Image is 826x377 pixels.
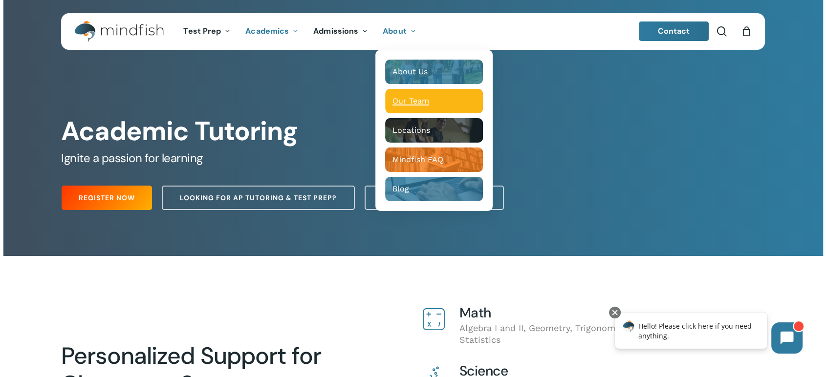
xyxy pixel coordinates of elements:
span: Looking for AP Tutoring & Test Prep? [180,193,337,203]
a: About Us [385,60,483,84]
span: Blog [392,184,409,193]
a: Mindfish FAQ [385,147,483,172]
a: Looking for AP Tutoring & Test Prep? [162,186,355,210]
a: Cart [741,26,752,37]
a: Academics [238,27,306,36]
div: Algebra I and II, Geometry, Trigonometry, Pre-Calculus, Calculus, and Statistics [459,306,782,346]
a: Test Prep [176,27,238,36]
span: About [383,26,407,36]
a: Admissions [306,27,375,36]
span: Test Prep [183,26,221,36]
span: Locations [392,126,430,135]
h5: Ignite a passion for learning [61,150,764,166]
a: Other Academic Support [365,186,504,210]
nav: Main Menu [176,13,423,50]
a: Locations [385,118,483,143]
a: Contact [639,21,709,41]
span: About Us [392,67,428,76]
h4: Math [459,306,782,320]
iframe: Chatbot [605,305,812,363]
span: Register Now [79,193,135,203]
header: Main Menu [61,13,765,50]
a: Blog [385,177,483,201]
a: Register Now [62,186,152,210]
span: Academics [245,26,289,36]
a: About [375,27,424,36]
span: Contact [658,26,690,36]
h1: Academic Tutoring [61,116,764,147]
span: Our Team [392,96,429,105]
span: Admissions [313,26,358,36]
span: Mindfish FAQ [392,155,443,164]
a: Our Team [385,89,483,113]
